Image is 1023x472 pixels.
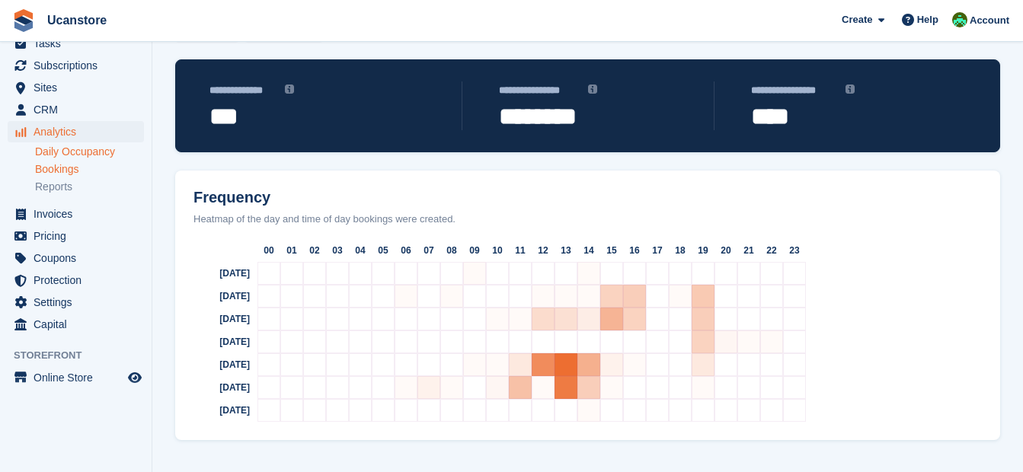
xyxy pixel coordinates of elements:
div: 00 [257,239,280,262]
div: 02 [303,239,326,262]
a: menu [8,99,144,120]
a: menu [8,33,144,54]
div: [DATE] [181,285,257,308]
img: icon-info-grey-7440780725fd019a000dd9b08b2336e03edf1995a4989e88bcd33f0948082b44.svg [285,85,294,94]
img: icon-info-grey-7440780725fd019a000dd9b08b2336e03edf1995a4989e88bcd33f0948082b44.svg [588,85,597,94]
div: 19 [692,239,715,262]
img: stora-icon-8386f47178a22dfd0bd8f6a31ec36ba5ce8667c1dd55bd0f319d3a0aa187defe.svg [12,9,35,32]
h2: Frequency [181,189,994,206]
div: 04 [349,239,372,262]
span: Subscriptions [34,55,125,76]
span: Analytics [34,121,125,142]
div: 22 [760,239,783,262]
span: Pricing [34,225,125,247]
div: 01 [280,239,303,262]
a: menu [8,225,144,247]
span: Sites [34,77,125,98]
span: Account [970,13,1009,28]
div: [DATE] [181,376,257,399]
span: CRM [34,99,125,120]
div: 14 [577,239,600,262]
div: 05 [372,239,395,262]
div: 10 [486,239,509,262]
div: 17 [646,239,669,262]
div: 20 [715,239,737,262]
div: 09 [463,239,486,262]
div: 13 [555,239,577,262]
span: Capital [34,314,125,335]
img: Leanne Tythcott [952,12,967,27]
span: Coupons [34,247,125,269]
a: menu [8,292,144,313]
a: menu [8,121,144,142]
div: 11 [509,239,532,262]
a: menu [8,203,144,225]
a: menu [8,55,144,76]
div: [DATE] [181,308,257,330]
div: 18 [669,239,692,262]
a: menu [8,314,144,335]
div: 07 [417,239,440,262]
div: [DATE] [181,353,257,376]
div: 21 [737,239,760,262]
img: icon-info-grey-7440780725fd019a000dd9b08b2336e03edf1995a4989e88bcd33f0948082b44.svg [846,85,855,94]
div: [DATE] [181,399,257,422]
span: Help [917,12,938,27]
div: [DATE] [181,330,257,353]
span: Tasks [34,33,125,54]
a: Daily Occupancy [35,145,144,159]
a: Reports [35,180,144,194]
span: Create [842,12,872,27]
span: Settings [34,292,125,313]
div: 16 [623,239,646,262]
div: 12 [532,239,555,262]
a: Bookings [35,162,144,177]
a: menu [8,247,144,269]
span: Invoices [34,203,125,225]
span: Protection [34,269,125,291]
a: Preview store [126,368,144,387]
div: 03 [326,239,349,262]
div: 06 [395,239,417,262]
a: menu [8,367,144,388]
span: Storefront [14,348,152,363]
div: 23 [783,239,806,262]
a: menu [8,77,144,98]
div: 08 [440,239,463,262]
a: menu [8,269,144,291]
div: [DATE] [181,262,257,285]
a: Ucanstore [41,8,113,33]
div: 15 [600,239,623,262]
span: Online Store [34,367,125,388]
div: Heatmap of the day and time of day bookings were created. [181,212,994,227]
